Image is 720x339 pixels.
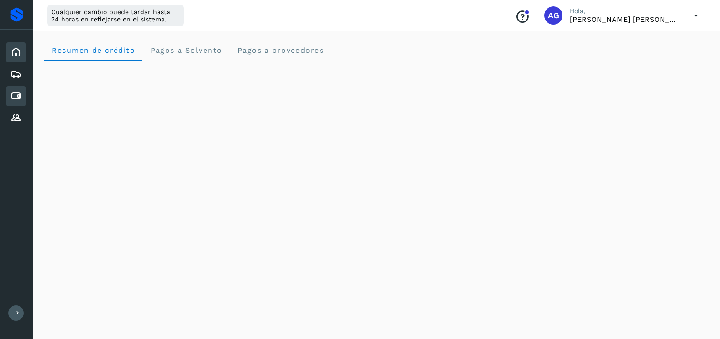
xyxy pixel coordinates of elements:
span: Resumen de crédito [51,46,135,55]
p: Abigail Gonzalez Leon [570,15,679,24]
div: Embarques [6,64,26,84]
p: Hola, [570,7,679,15]
div: Inicio [6,42,26,62]
span: Pagos a proveedores [236,46,324,55]
span: Pagos a Solvento [150,46,222,55]
div: Cualquier cambio puede tardar hasta 24 horas en reflejarse en el sistema. [47,5,184,26]
div: Proveedores [6,108,26,128]
div: Cuentas por pagar [6,86,26,106]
